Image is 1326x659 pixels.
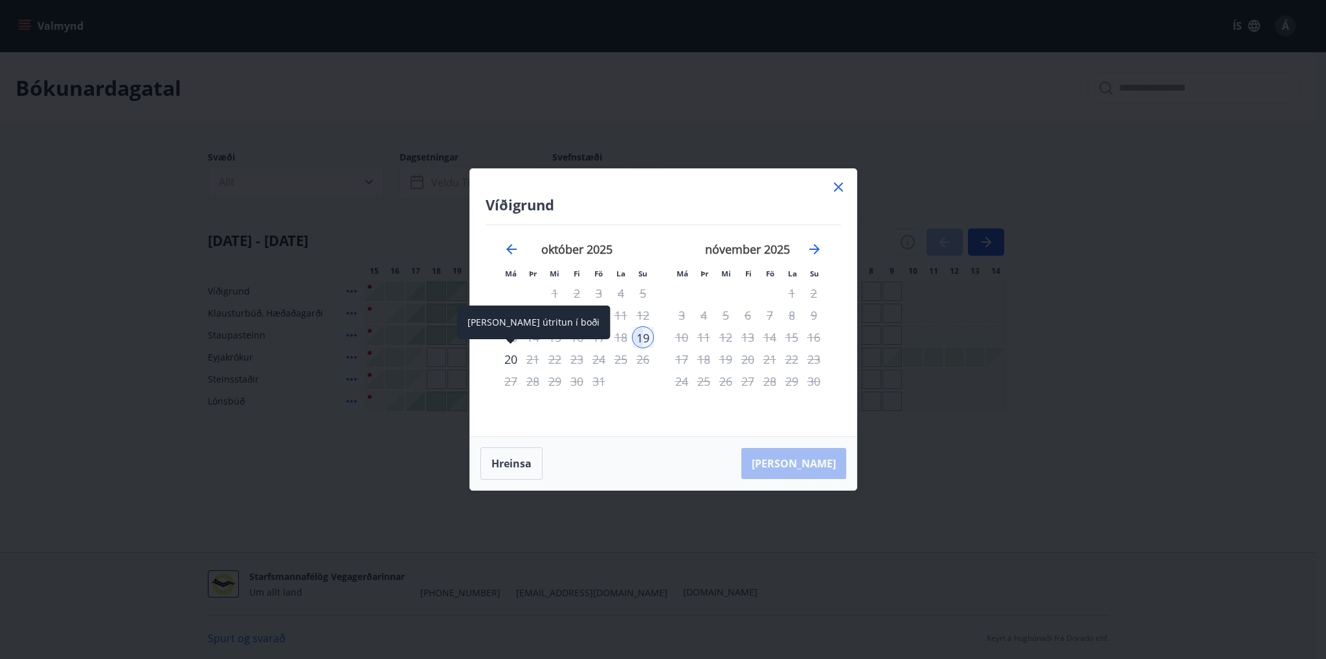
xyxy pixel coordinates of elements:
[737,348,759,370] td: Not available. fimmtudagur, 20. nóvember 2025
[721,269,731,278] small: Mi
[810,269,819,278] small: Su
[693,370,715,392] td: Not available. þriðjudagur, 25. nóvember 2025
[803,370,825,392] td: Not available. sunnudagur, 30. nóvember 2025
[759,370,781,392] td: Not available. föstudagur, 28. nóvember 2025
[529,269,537,278] small: Þr
[500,304,522,326] td: Not available. mánudagur, 6. október 2025
[610,348,632,370] td: Not available. laugardagur, 25. október 2025
[500,348,522,370] td: Choose mánudagur, 20. október 2025 as your check-out date. It’s available.
[541,241,612,257] strong: október 2025
[781,282,803,304] td: Not available. laugardagur, 1. nóvember 2025
[588,370,610,392] td: Not available. föstudagur, 31. október 2025
[759,304,781,326] td: Not available. föstudagur, 7. nóvember 2025
[715,326,737,348] td: Not available. miðvikudagur, 12. nóvember 2025
[671,326,693,348] td: Not available. mánudagur, 10. nóvember 2025
[737,370,759,392] td: Not available. fimmtudagur, 27. nóvember 2025
[504,241,519,257] div: Move backward to switch to the previous month.
[638,269,647,278] small: Su
[522,348,544,370] td: Not available. þriðjudagur, 21. október 2025
[759,348,781,370] td: Not available. föstudagur, 21. nóvember 2025
[505,269,517,278] small: Má
[693,326,715,348] td: Not available. þriðjudagur, 11. nóvember 2025
[610,326,632,348] td: Not available. laugardagur, 18. október 2025
[671,370,693,392] td: Not available. mánudagur, 24. nóvember 2025
[550,269,559,278] small: Mi
[457,306,610,339] div: [PERSON_NAME] útritun í boði
[803,348,825,370] td: Not available. sunnudagur, 23. nóvember 2025
[715,348,737,370] td: Not available. miðvikudagur, 19. nóvember 2025
[480,447,543,480] button: Hreinsa
[766,269,774,278] small: Fö
[632,348,654,370] td: Not available. sunnudagur, 26. október 2025
[594,269,603,278] small: Fö
[759,326,781,348] td: Not available. föstudagur, 14. nóvember 2025
[566,282,588,304] td: Not available. fimmtudagur, 2. október 2025
[566,348,588,370] td: Not available. fimmtudagur, 23. október 2025
[566,304,588,326] td: Not available. fimmtudagur, 9. október 2025
[616,269,625,278] small: La
[715,370,737,392] td: Not available. miðvikudagur, 26. nóvember 2025
[737,326,759,348] td: Not available. fimmtudagur, 13. nóvember 2025
[610,304,632,326] td: Not available. laugardagur, 11. október 2025
[803,282,825,304] td: Not available. sunnudagur, 2. nóvember 2025
[588,348,610,370] td: Not available. föstudagur, 24. október 2025
[544,282,566,304] td: Not available. miðvikudagur, 1. október 2025
[632,326,654,348] td: Selected as start date. sunnudagur, 19. október 2025
[522,304,544,326] td: Not available. þriðjudagur, 7. október 2025
[588,304,610,326] td: Not available. föstudagur, 10. október 2025
[701,269,708,278] small: Þr
[486,225,841,421] div: Calendar
[632,282,654,304] td: Not available. sunnudagur, 5. október 2025
[715,304,737,326] td: Not available. miðvikudagur, 5. nóvember 2025
[745,269,752,278] small: Fi
[500,370,522,392] td: Not available. mánudagur, 27. október 2025
[677,269,688,278] small: Má
[781,304,803,326] td: Not available. laugardagur, 8. nóvember 2025
[803,304,825,326] td: Not available. sunnudagur, 9. nóvember 2025
[803,326,825,348] td: Not available. sunnudagur, 16. nóvember 2025
[807,241,822,257] div: Move forward to switch to the next month.
[693,304,715,326] td: Not available. þriðjudagur, 4. nóvember 2025
[500,348,522,370] div: Aðeins útritun í boði
[632,304,654,326] td: Not available. sunnudagur, 12. október 2025
[522,370,544,392] td: Not available. þriðjudagur, 28. október 2025
[781,370,803,392] td: Not available. laugardagur, 29. nóvember 2025
[705,241,790,257] strong: nóvember 2025
[781,326,803,348] td: Not available. laugardagur, 15. nóvember 2025
[486,195,841,214] h4: Víðigrund
[632,326,654,348] div: 19
[588,282,610,304] td: Not available. föstudagur, 3. október 2025
[566,370,588,392] td: Not available. fimmtudagur, 30. október 2025
[610,282,632,304] td: Not available. laugardagur, 4. október 2025
[544,370,566,392] td: Not available. miðvikudagur, 29. október 2025
[737,304,759,326] td: Not available. fimmtudagur, 6. nóvember 2025
[671,348,693,370] td: Not available. mánudagur, 17. nóvember 2025
[788,269,797,278] small: La
[544,348,566,370] td: Not available. miðvikudagur, 22. október 2025
[671,304,693,326] td: Not available. mánudagur, 3. nóvember 2025
[781,348,803,370] td: Not available. laugardagur, 22. nóvember 2025
[574,269,580,278] small: Fi
[544,304,566,326] td: Not available. miðvikudagur, 8. október 2025
[693,348,715,370] td: Not available. þriðjudagur, 18. nóvember 2025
